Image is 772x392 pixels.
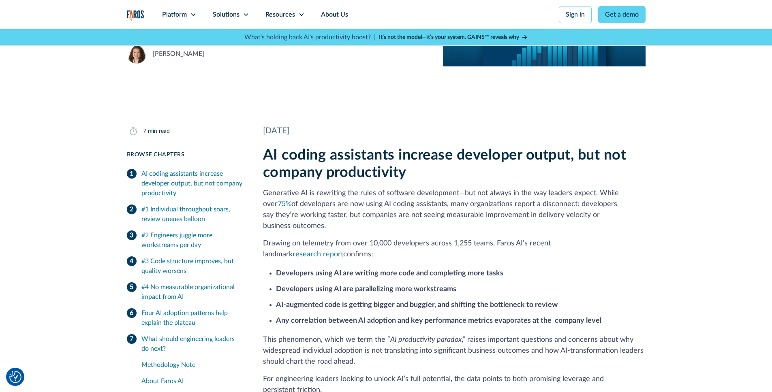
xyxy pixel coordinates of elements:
[265,10,295,19] div: Resources
[9,371,21,383] img: Revisit consent button
[390,336,462,343] em: AI productivity paradox
[127,151,244,159] div: Browse Chapters
[141,205,244,224] div: #1 Individual throughput soars, review queues balloon
[598,6,646,23] a: Get a demo
[141,230,244,250] div: #2 Engineers juggle more workstreams per day
[127,166,244,201] a: AI coding assistants increase developer output, but not company productivity
[141,169,244,198] div: AI coding assistants increase developer output, but not company productivity
[213,10,240,19] div: Solutions
[379,33,528,42] a: It’s not the model—it’s your system. GAINS™ reveals why
[127,227,244,253] a: #2 Engineers juggle more workstreams per day
[276,317,601,324] strong: Any correlation between AI adoption and key performance metrics evaporates at the company level
[276,301,558,309] strong: AI-augmented code is getting bigger and buggier, and shifting the bottleneck to review
[141,282,244,302] div: #4 No measurable organizational impact from AI
[141,256,244,276] div: #3 Code structure improves, but quality worsens
[127,44,146,64] img: Neely Dunlap
[127,10,144,21] a: home
[148,127,170,136] div: min read
[276,285,456,293] strong: Developers using AI are parallelizing more workstreams
[143,127,146,136] div: 7
[9,371,21,383] button: Cookie Settings
[141,334,244,354] div: What should engineering leaders do next?
[127,279,244,305] a: #4 No measurable organizational impact from AI
[263,238,646,260] p: Drawing on telemetry from over 10,000 developers across 1,255 teams, Faros AI’s recent landmark c...
[293,251,343,258] a: research report
[127,201,244,227] a: #1 Individual throughput soars, review queues balloon
[559,6,592,23] a: Sign in
[379,34,519,40] strong: It’s not the model—it’s your system. GAINS™ reveals why
[127,10,144,21] img: Logo of the analytics and reporting company Faros.
[141,360,244,370] div: Methodology Note
[141,373,244,389] a: About Faros AI
[263,188,646,232] p: Generative AI is rewriting the rules of software development—but not always in the way leaders ex...
[263,147,646,181] h2: AI coding assistants increase developer output, but not company productivity
[276,270,503,277] strong: Developers using AI are writing more code and completing more tasks
[244,32,376,42] p: What's holding back AI's productivity boost? |
[153,49,204,59] div: [PERSON_NAME]
[278,200,291,208] a: 75%
[127,331,244,357] a: What should engineering leaders do next?
[141,357,244,373] a: Methodology Note
[127,305,244,331] a: Four AI adoption patterns help explain the plateau
[263,125,646,137] div: [DATE]
[263,334,646,367] p: This phenomenon, which we term the “ ,” raises important questions and concerns about why widespr...
[141,308,244,328] div: Four AI adoption patterns help explain the plateau
[162,10,187,19] div: Platform
[141,376,244,386] div: About Faros AI
[127,253,244,279] a: #3 Code structure improves, but quality worsens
